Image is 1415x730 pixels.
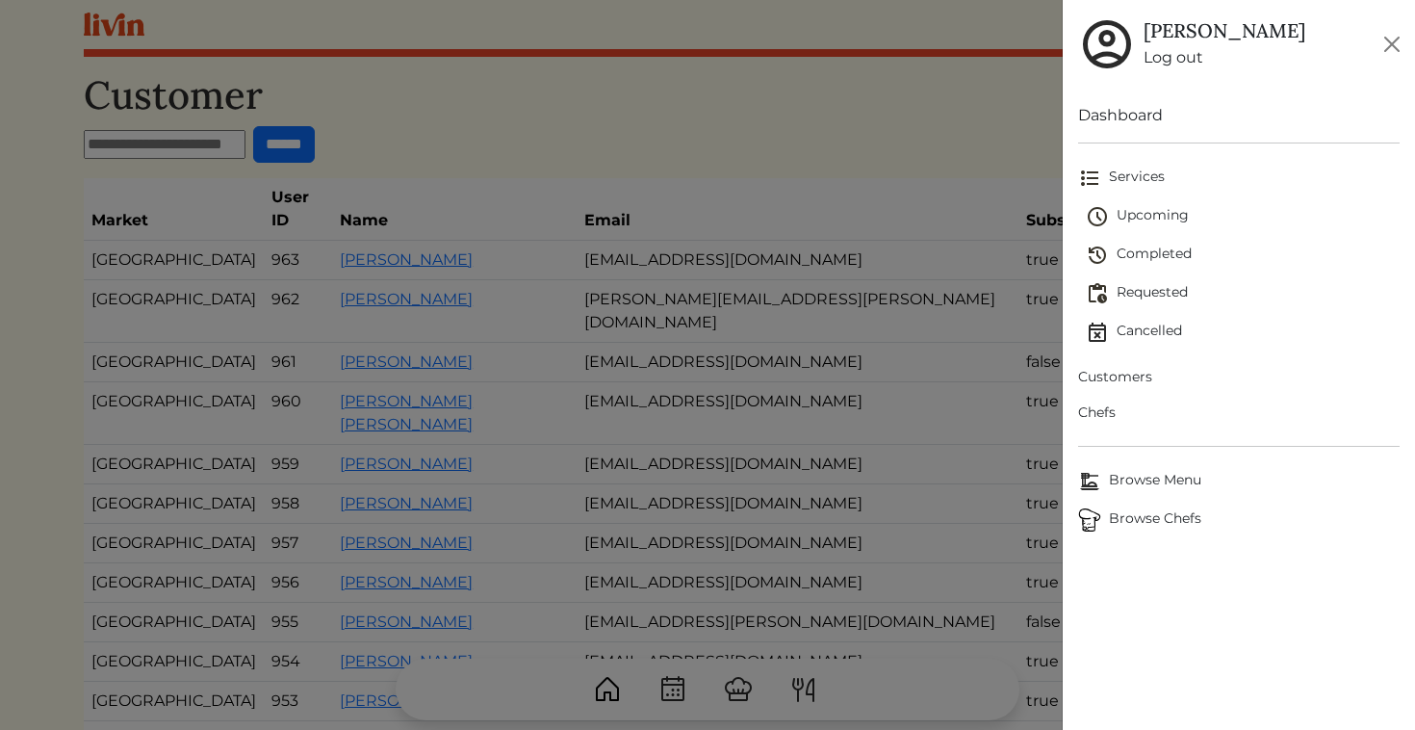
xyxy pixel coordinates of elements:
img: Browse Menu [1078,470,1101,493]
a: Customers [1078,359,1401,395]
span: Requested [1086,282,1401,305]
a: Cancelled [1086,313,1401,352]
img: event_cancelled-67e280bd0a9e072c26133efab016668ee6d7272ad66fa3c7eb58af48b074a3a4.svg [1086,321,1109,344]
a: Dashboard [1078,104,1401,127]
span: Completed [1086,244,1401,267]
a: Log out [1144,46,1305,69]
span: Browse Chefs [1078,508,1401,532]
span: Upcoming [1086,205,1401,228]
span: Browse Menu [1078,470,1401,493]
span: Chefs [1078,403,1401,423]
a: ChefsBrowse Chefs [1078,501,1401,539]
h5: [PERSON_NAME] [1144,19,1305,42]
a: Upcoming [1086,197,1401,236]
img: user_account-e6e16d2ec92f44fc35f99ef0dc9cddf60790bfa021a6ecb1c896eb5d2907b31c.svg [1078,15,1136,73]
img: history-2b446bceb7e0f53b931186bf4c1776ac458fe31ad3b688388ec82af02103cd45.svg [1086,244,1109,267]
a: Browse MenuBrowse Menu [1078,462,1401,501]
span: Services [1078,167,1401,190]
a: Completed [1086,236,1401,274]
a: Requested [1086,274,1401,313]
img: schedule-fa401ccd6b27cf58db24c3bb5584b27dcd8bd24ae666a918e1c6b4ae8c451a22.svg [1086,205,1109,228]
a: Chefs [1078,395,1401,430]
img: format_list_bulleted-ebc7f0161ee23162107b508e562e81cd567eeab2455044221954b09d19068e74.svg [1078,167,1101,190]
button: Close [1376,29,1407,60]
img: Browse Chefs [1078,508,1101,532]
img: pending_actions-fd19ce2ea80609cc4d7bbea353f93e2f363e46d0f816104e4e0650fdd7f915cf.svg [1086,282,1109,305]
a: Services [1078,159,1401,197]
span: Customers [1078,367,1401,387]
span: Cancelled [1086,321,1401,344]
